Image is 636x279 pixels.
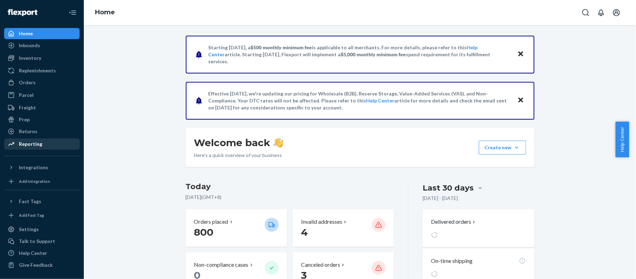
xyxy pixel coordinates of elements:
[19,250,47,257] div: Help Center
[66,6,80,20] button: Close Navigation
[209,90,511,111] p: Effective [DATE], we're updating our pricing for Wholesale (B2B), Reserve Storage, Value-Added Se...
[4,248,80,259] a: Help Center
[194,218,228,226] p: Orders placed
[4,210,80,221] a: Add Fast Tag
[19,212,44,218] div: Add Fast Tag
[194,261,249,269] p: Non-compliance cases
[19,262,53,269] div: Give Feedback
[4,196,80,207] button: Fast Tags
[8,9,37,16] img: Flexport logo
[4,90,80,101] a: Parcel
[301,218,342,226] p: Invalid addresses
[615,122,629,157] button: Help Center
[4,65,80,76] a: Replenishments
[19,128,37,135] div: Returns
[194,136,283,149] h1: Welcome back
[4,224,80,235] a: Settings
[19,141,42,148] div: Reporting
[4,114,80,125] a: Prep
[4,77,80,88] a: Orders
[4,138,80,150] a: Reporting
[4,176,80,187] a: Add Integration
[609,6,623,20] button: Open account menu
[194,226,214,238] span: 800
[19,178,50,184] div: Add Integration
[4,126,80,137] a: Returns
[4,236,80,247] button: Talk to Support
[4,259,80,271] button: Give Feedback
[19,198,41,205] div: Fast Tags
[19,226,39,233] div: Settings
[301,226,308,238] span: 4
[19,238,55,245] div: Talk to Support
[366,98,395,103] a: Help Center
[186,194,394,201] p: [DATE] ( GMT+8 )
[19,164,48,171] div: Integrations
[4,28,80,39] a: Home
[516,49,525,59] button: Close
[423,195,458,202] p: [DATE] - [DATE]
[579,6,593,20] button: Open Search Box
[423,183,474,193] div: Last 30 days
[186,181,394,192] h3: Today
[19,42,40,49] div: Inbounds
[19,104,36,111] div: Freight
[479,141,526,155] button: Create new
[19,30,33,37] div: Home
[95,8,115,16] a: Home
[431,218,477,226] button: Delivered orders
[273,138,283,148] img: hand-wave emoji
[4,40,80,51] a: Inbounds
[301,261,340,269] p: Canceled orders
[194,152,283,159] p: Here’s a quick overview of your business
[19,116,30,123] div: Prep
[341,51,406,57] span: $5,000 monthly minimum fee
[14,5,39,11] span: Support
[19,67,56,74] div: Replenishments
[4,52,80,64] a: Inventory
[19,79,36,86] div: Orders
[4,162,80,173] button: Integrations
[4,102,80,113] a: Freight
[209,44,511,65] p: Starting [DATE], a is applicable to all merchants. For more details, please refer to this article...
[594,6,608,20] button: Open notifications
[431,257,473,265] p: On-time shipping
[251,44,312,50] span: $500 monthly minimum fee
[186,209,287,247] button: Orders placed 800
[293,209,394,247] button: Invalid addresses 4
[516,95,525,106] button: Close
[19,92,34,99] div: Parcel
[19,55,41,62] div: Inventory
[89,2,120,23] ol: breadcrumbs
